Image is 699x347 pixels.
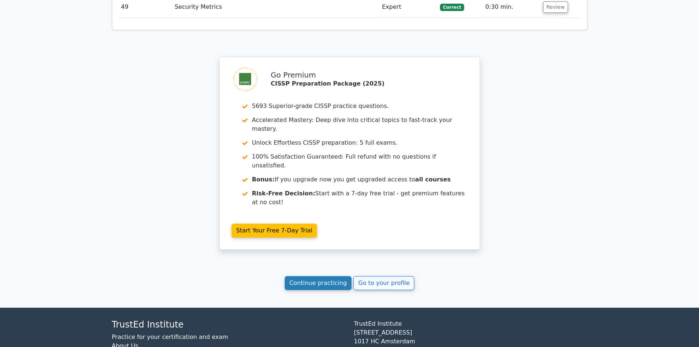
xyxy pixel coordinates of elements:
[285,276,352,290] a: Continue practicing
[543,1,568,13] button: Review
[440,4,464,11] span: Correct
[353,276,414,290] a: Go to your profile
[112,319,345,330] h4: TrustEd Institute
[232,224,317,238] a: Start Your Free 7-Day Trial
[112,333,228,340] a: Practice for your certification and exam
